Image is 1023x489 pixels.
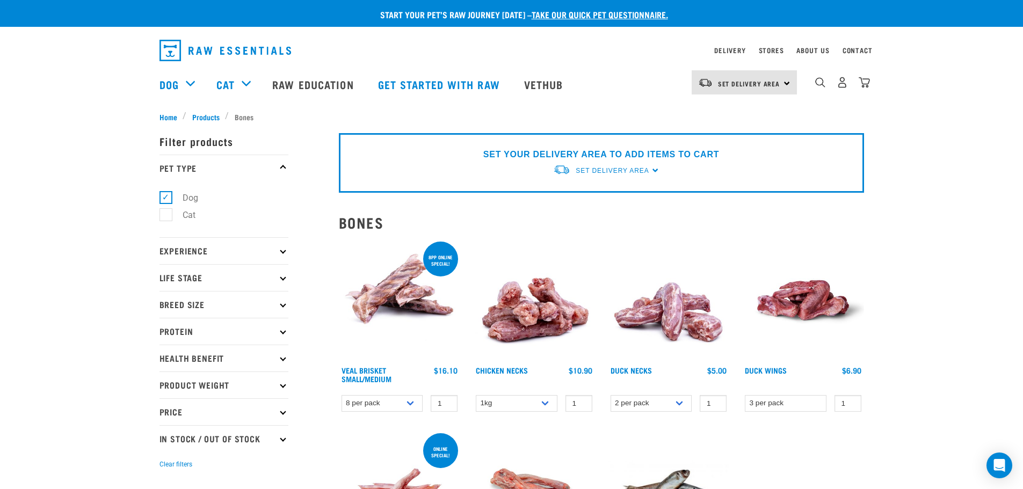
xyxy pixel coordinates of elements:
[159,264,288,291] p: Life Stage
[608,239,730,361] img: Pile Of Duck Necks For Pets
[165,191,202,205] label: Dog
[159,111,864,122] nav: breadcrumbs
[698,78,713,87] img: van-moving.png
[842,366,861,375] div: $6.90
[423,249,458,272] div: 8pp online special!
[476,368,528,372] a: Chicken Necks
[576,167,649,174] span: Set Delivery Area
[216,76,235,92] a: Cat
[473,239,595,361] img: Pile Of Chicken Necks For Pets
[483,148,719,161] p: SET YOUR DELIVERY AREA TO ADD ITEMS TO CART
[165,208,200,222] label: Cat
[159,155,288,181] p: Pet Type
[159,459,192,469] button: Clear filters
[159,345,288,371] p: Health Benefit
[431,395,458,412] input: 1
[159,398,288,425] p: Price
[843,48,873,52] a: Contact
[159,291,288,318] p: Breed Size
[986,452,1012,478] div: Open Intercom Messenger
[859,77,870,88] img: home-icon@2x.png
[837,77,848,88] img: user.png
[815,77,825,87] img: home-icon-1@2x.png
[742,239,864,361] img: Raw Essentials Duck Wings Raw Meaty Bones For Pets
[367,63,513,106] a: Get started with Raw
[745,368,787,372] a: Duck Wings
[611,368,652,372] a: Duck Necks
[714,48,745,52] a: Delivery
[159,371,288,398] p: Product Weight
[192,111,220,122] span: Products
[759,48,784,52] a: Stores
[159,40,291,61] img: Raw Essentials Logo
[569,366,592,375] div: $10.90
[186,111,225,122] a: Products
[159,237,288,264] p: Experience
[423,441,458,463] div: ONLINE SPECIAL!
[796,48,829,52] a: About Us
[159,425,288,452] p: In Stock / Out Of Stock
[513,63,577,106] a: Vethub
[553,164,570,176] img: van-moving.png
[565,395,592,412] input: 1
[339,214,864,231] h2: Bones
[159,111,177,122] span: Home
[707,366,727,375] div: $5.00
[835,395,861,412] input: 1
[342,368,391,381] a: Veal Brisket Small/Medium
[434,366,458,375] div: $16.10
[151,35,873,65] nav: dropdown navigation
[700,395,727,412] input: 1
[159,318,288,345] p: Protein
[532,12,668,17] a: take our quick pet questionnaire.
[159,111,183,122] a: Home
[339,239,461,361] img: 1207 Veal Brisket 4pp 01
[262,63,367,106] a: Raw Education
[159,128,288,155] p: Filter products
[718,82,780,85] span: Set Delivery Area
[159,76,179,92] a: Dog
